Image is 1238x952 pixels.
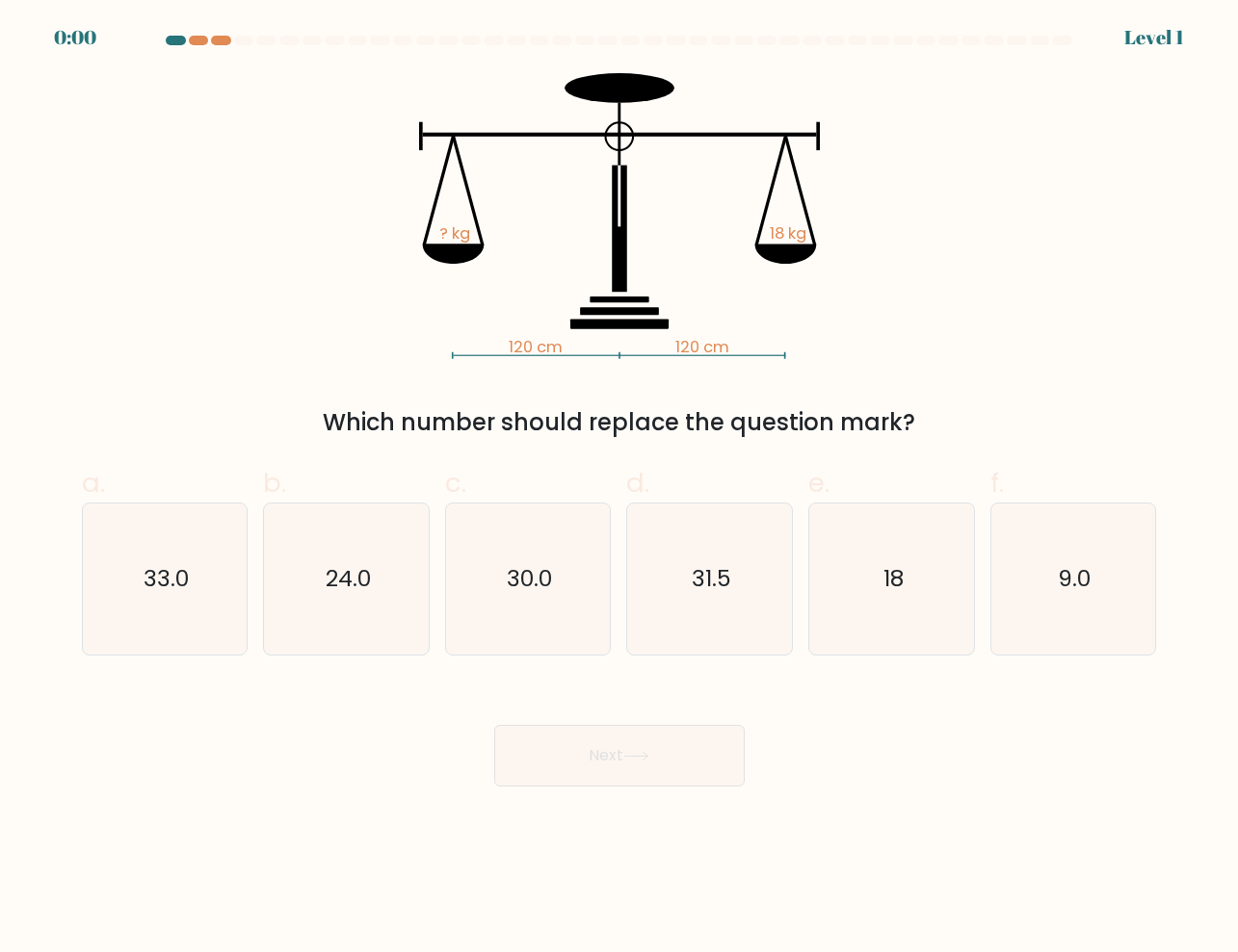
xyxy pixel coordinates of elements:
[93,405,1146,440] div: Which number should replace the question mark?
[770,222,806,244] tspan: 18 kg
[674,336,728,358] tspan: 120 cm
[626,464,649,502] span: d.
[263,464,286,502] span: b.
[82,464,105,502] span: a.
[808,464,830,502] span: e.
[326,563,371,595] text: 24.0
[494,725,745,786] button: Next
[445,464,466,502] span: c.
[1124,23,1184,52] div: Level 1
[883,563,904,595] text: 18
[508,336,562,358] tspan: 120 cm
[1059,563,1092,595] text: 9.0
[54,23,96,52] div: 0:00
[692,563,731,595] text: 31.5
[507,563,552,595] text: 30.0
[144,563,189,595] text: 33.0
[990,464,1004,502] span: f.
[439,222,470,244] tspan: ? kg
